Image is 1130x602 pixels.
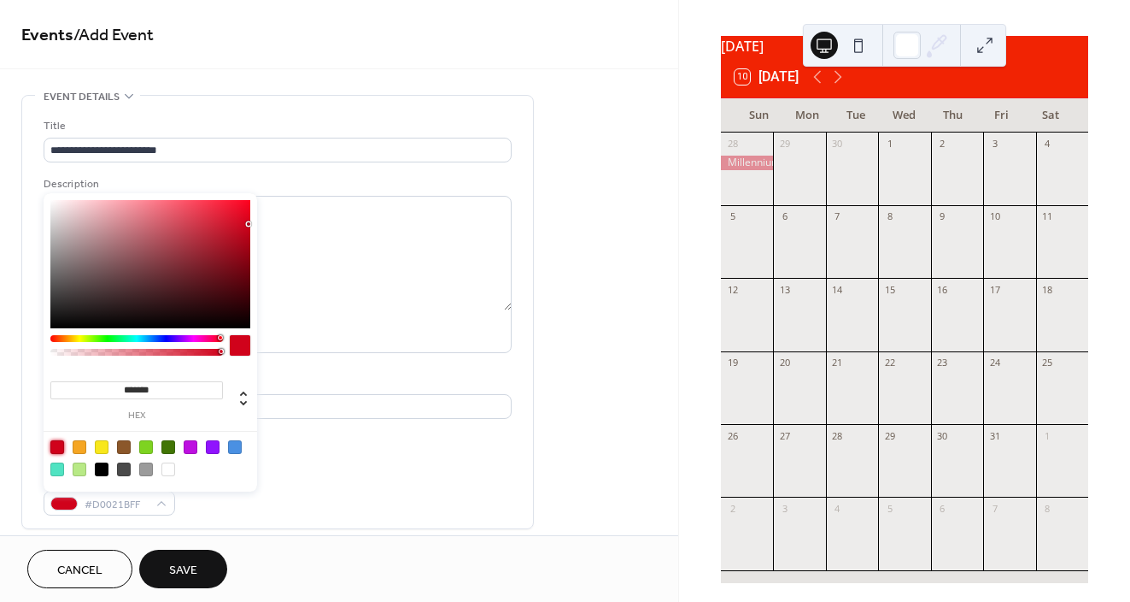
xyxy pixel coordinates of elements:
[778,283,791,296] div: 13
[883,210,896,223] div: 8
[831,429,844,442] div: 28
[726,357,739,369] div: 19
[44,175,508,193] div: Description
[1041,210,1054,223] div: 11
[977,98,1026,133] div: Fri
[726,138,739,150] div: 28
[883,357,896,369] div: 22
[988,283,1001,296] div: 17
[206,440,220,454] div: #9013FE
[936,429,949,442] div: 30
[936,357,949,369] div: 23
[883,502,896,515] div: 5
[50,411,223,421] label: hex
[1041,283,1054,296] div: 18
[21,19,73,52] a: Events
[73,19,154,52] span: / Add Event
[721,36,1088,56] div: [DATE]
[50,440,64,454] div: #D0021B
[169,562,197,580] span: Save
[139,440,153,454] div: #7ED321
[783,98,832,133] div: Mon
[726,429,739,442] div: 26
[988,429,1001,442] div: 31
[44,88,120,106] span: Event details
[778,357,791,369] div: 20
[988,357,1001,369] div: 24
[1041,357,1054,369] div: 25
[1026,98,1074,133] div: Sat
[1041,429,1054,442] div: 1
[44,374,508,392] div: Location
[936,283,949,296] div: 16
[184,440,197,454] div: #BD10E0
[928,98,977,133] div: Thu
[95,463,108,476] div: #000000
[228,440,242,454] div: #4A90E2
[735,98,783,133] div: Sun
[729,65,805,89] button: 10[DATE]
[778,210,791,223] div: 6
[57,562,102,580] span: Cancel
[726,210,739,223] div: 5
[832,98,881,133] div: Tue
[27,550,132,588] button: Cancel
[73,463,86,476] div: #B8E986
[880,98,928,133] div: Wed
[1041,502,1054,515] div: 8
[95,440,108,454] div: #F8E71C
[831,357,844,369] div: 21
[139,550,227,588] button: Save
[73,440,86,454] div: #F5A623
[50,463,64,476] div: #50E3C2
[1041,138,1054,150] div: 4
[883,138,896,150] div: 1
[831,210,844,223] div: 7
[988,210,1001,223] div: 10
[778,502,791,515] div: 3
[936,210,949,223] div: 9
[831,283,844,296] div: 14
[883,429,896,442] div: 29
[883,283,896,296] div: 15
[831,138,844,150] div: 30
[44,117,508,135] div: Title
[161,440,175,454] div: #417505
[721,156,773,170] div: Millennium Dancesport
[936,502,949,515] div: 6
[831,502,844,515] div: 4
[726,502,739,515] div: 2
[988,138,1001,150] div: 3
[988,502,1001,515] div: 7
[726,283,739,296] div: 12
[117,463,131,476] div: #4A4A4A
[139,463,153,476] div: #9B9B9B
[117,440,131,454] div: #8B572A
[936,138,949,150] div: 2
[778,429,791,442] div: 27
[85,496,148,514] span: #D0021BFF
[778,138,791,150] div: 29
[161,463,175,476] div: #FFFFFF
